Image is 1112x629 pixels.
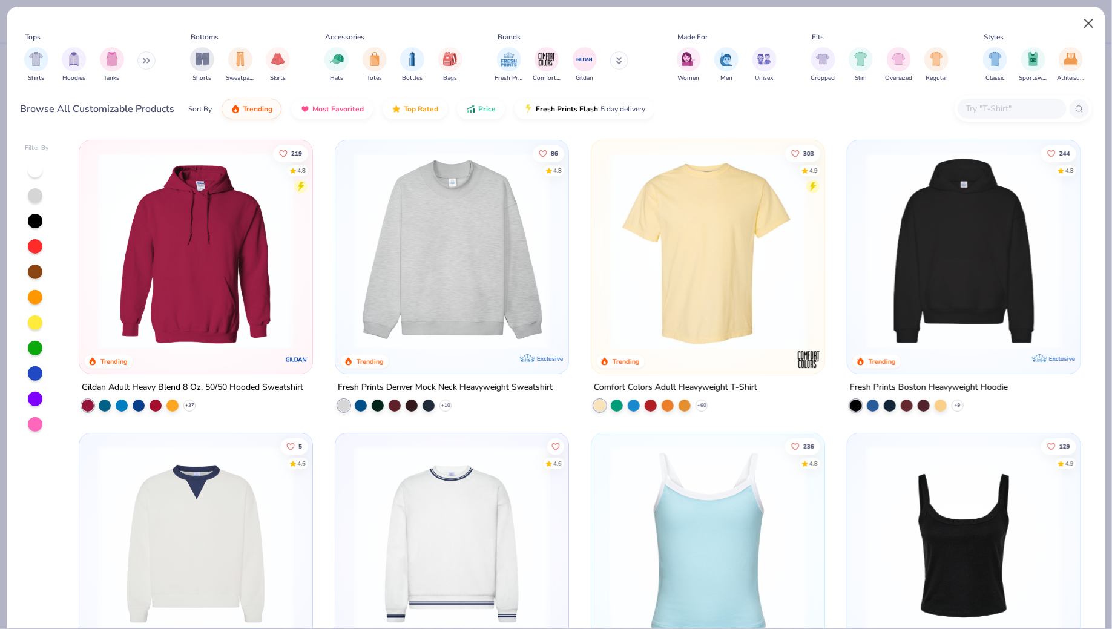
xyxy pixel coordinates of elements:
button: filter button [495,47,523,83]
img: Shirts Image [29,52,43,66]
span: Hats [330,74,343,83]
span: Trending [243,104,272,114]
button: Like [785,438,820,455]
img: Regular Image [930,52,944,66]
span: Bottles [402,74,423,83]
span: Fresh Prints Flash [536,104,598,114]
button: Trending [222,99,281,119]
div: filter for Bottles [400,47,424,83]
div: filter for Skirts [266,47,290,83]
span: 5 [298,443,301,449]
img: Unisex Image [757,52,771,66]
span: + 10 [441,402,450,409]
span: Hoodies [62,74,85,83]
img: 029b8af0-80e6-406f-9fdc-fdf898547912 [604,153,812,349]
span: Athleisure [1057,74,1085,83]
div: Styles [984,31,1004,42]
div: filter for Sportswear [1019,47,1047,83]
div: Fresh Prints Denver Mock Neck Heavyweight Sweatshirt [338,380,553,395]
div: Fits [812,31,824,42]
span: Classic [985,74,1005,83]
img: Tanks Image [105,52,119,66]
button: filter button [714,47,739,83]
img: e55d29c3-c55d-459c-bfd9-9b1c499ab3c6 [812,153,1021,349]
button: filter button [849,47,873,83]
button: filter button [324,47,349,83]
div: filter for Comfort Colors [533,47,561,83]
button: filter button [811,47,835,83]
button: Like [532,145,564,162]
span: Bags [443,74,457,83]
div: filter for Classic [983,47,1007,83]
img: Gildan logo [285,347,309,372]
div: Filter By [25,143,49,153]
span: Exclusive [537,355,563,363]
div: 4.8 [553,166,561,175]
button: filter button [266,47,290,83]
img: 01756b78-01f6-4cc6-8d8a-3c30c1a0c8ac [91,153,300,349]
button: filter button [752,47,777,83]
span: Fresh Prints [495,74,523,83]
button: filter button [1057,47,1085,83]
div: filter for Cropped [811,47,835,83]
span: 303 [803,150,814,156]
span: Shorts [193,74,212,83]
button: filter button [190,47,214,83]
div: Tops [25,31,41,42]
img: trending.gif [231,104,240,114]
div: Made For [677,31,708,42]
div: Gildan Adult Heavy Blend 8 Oz. 50/50 Hooded Sweatshirt [82,380,303,395]
img: Shorts Image [196,52,209,66]
button: filter button [226,47,254,83]
button: filter button [363,47,387,83]
button: Like [280,438,308,455]
button: Top Rated [383,99,447,119]
button: Price [457,99,505,119]
span: + 37 [185,402,194,409]
span: 129 [1059,443,1070,449]
div: Accessories [326,31,365,42]
img: Classic Image [989,52,1002,66]
span: Shirts [28,74,44,83]
div: Brands [498,31,521,42]
span: Women [678,74,700,83]
img: Skirts Image [271,52,285,66]
img: 91acfc32-fd48-4d6b-bdad-a4c1a30ac3fc [860,153,1068,349]
div: filter for Gildan [573,47,597,83]
div: filter for Slim [849,47,873,83]
span: Most Favorited [312,104,364,114]
div: Fresh Prints Boston Heavyweight Hoodie [850,380,1008,395]
span: 86 [550,150,558,156]
span: Oversized [885,74,912,83]
span: Exclusive [1049,355,1075,363]
img: Gildan Image [576,50,594,68]
button: Most Favorited [291,99,373,119]
span: Tanks [104,74,120,83]
span: Skirts [270,74,286,83]
img: Bottles Image [406,52,419,66]
span: Slim [855,74,867,83]
img: flash.gif [524,104,533,114]
button: filter button [885,47,912,83]
div: filter for Hats [324,47,349,83]
div: filter for Tanks [100,47,124,83]
button: Like [1041,145,1076,162]
div: 4.6 [553,459,561,468]
div: 4.6 [297,459,305,468]
button: filter button [62,47,86,83]
img: Comfort Colors Image [538,50,556,68]
input: Try "T-Shirt" [965,102,1058,116]
img: Slim Image [854,52,867,66]
button: filter button [677,47,701,83]
button: Like [547,438,564,455]
div: Bottoms [191,31,219,42]
img: Oversized Image [892,52,906,66]
button: filter button [1019,47,1047,83]
div: filter for Shorts [190,47,214,83]
button: Like [1041,438,1076,455]
button: filter button [100,47,124,83]
span: Sweatpants [226,74,254,83]
img: a90f7c54-8796-4cb2-9d6e-4e9644cfe0fe [556,153,765,349]
div: filter for Sweatpants [226,47,254,83]
span: 244 [1059,150,1070,156]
